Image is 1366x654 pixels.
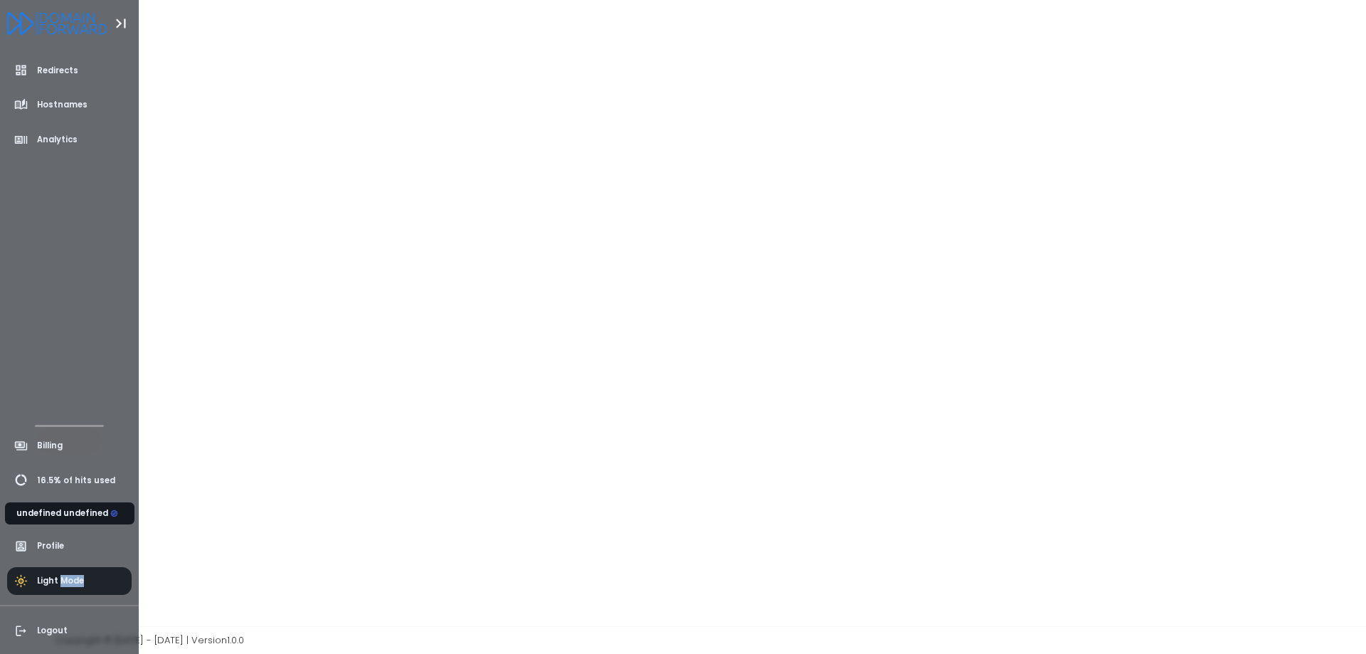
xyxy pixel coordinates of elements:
[37,475,115,487] span: 16.5% of hits used
[7,126,132,154] a: Analytics
[7,467,132,495] a: 16.5% of hits used
[37,99,88,111] span: Hostnames
[37,625,68,637] span: Logout
[37,134,78,146] span: Analytics
[37,575,84,587] span: Light Mode
[107,10,134,37] button: Toggle Aside
[37,540,64,552] span: Profile
[16,507,119,520] div: undefined undefined
[7,13,107,32] a: Logo
[7,57,132,85] a: Redirects
[7,91,132,119] a: Hostnames
[7,432,132,460] a: Billing
[55,633,244,647] span: Copyright © [DATE] - [DATE] | Version 1.0.0
[37,65,78,77] span: Redirects
[37,440,63,452] span: Billing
